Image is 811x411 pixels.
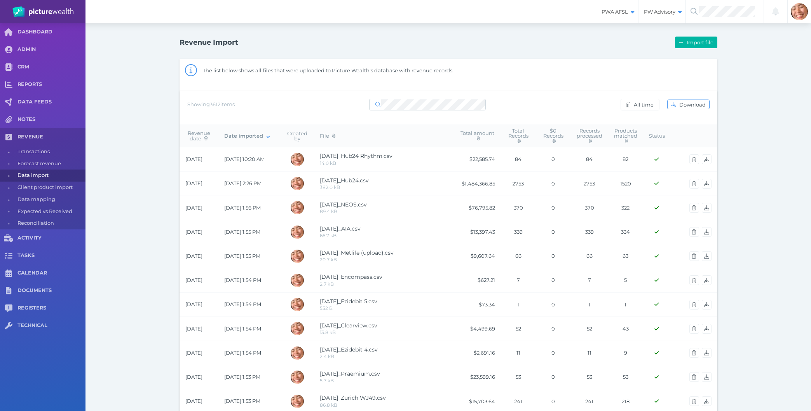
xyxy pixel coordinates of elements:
[291,274,304,287] img: Sabrina Mena
[224,350,261,356] span: [DATE] 1:54 PM
[571,341,608,365] td: 11
[536,317,571,341] td: 0
[702,154,712,164] button: Download import
[536,292,571,317] td: 0
[501,196,536,220] td: 370
[689,179,699,189] button: Delete import
[702,179,712,189] button: Download import
[614,128,637,144] span: Products matched
[17,99,85,105] span: DATA FEEDS
[320,257,337,262] span: 20.7 kB
[571,365,608,389] td: 53
[454,196,501,220] td: $76,795.82
[501,268,536,292] td: 7
[571,147,608,171] td: 84
[536,244,571,268] td: 0
[185,205,202,211] span: [DATE]
[320,394,386,401] span: [DATE]_Zurich WJ49.csv
[17,206,83,218] span: Expected vs Received
[224,133,270,139] span: Date imported
[320,160,336,166] span: 14.0 kB
[17,81,85,88] span: REPORTS
[454,341,501,365] td: $2,691.16
[454,244,501,268] td: $9,607.64
[678,101,709,108] span: Download
[224,180,262,186] span: [DATE] 2:26 PM
[17,116,85,123] span: NOTES
[320,233,337,238] span: 66.7 kB
[320,281,334,287] span: 2.7 kB
[536,220,571,244] td: 0
[608,317,643,341] td: 43
[702,324,712,334] button: Download import
[320,152,392,159] span: [DATE]_Hub24 Rhythm.csv
[536,341,571,365] td: 0
[291,371,304,384] img: Sabrina Mena
[689,372,699,382] button: Delete import
[224,374,260,380] span: [DATE] 1:53 PM
[543,128,563,144] span: $0 Records
[188,130,210,141] span: Revenue date
[702,348,712,358] button: Download import
[596,9,638,15] span: PWA AFSL
[17,158,83,170] span: Forecast revenue
[536,196,571,220] td: 0
[536,171,571,196] td: 0
[224,398,260,404] span: [DATE] 1:53 PM
[291,153,304,166] img: Sabrina Mena
[224,253,260,259] span: [DATE] 1:55 PM
[17,29,85,35] span: DASHBOARD
[320,177,369,184] span: [DATE]_Hub24.csv
[320,329,336,335] span: 13.8 kB
[185,229,202,235] span: [DATE]
[320,298,377,305] span: [DATE]_Ezidebit 5.csv
[12,6,73,17] img: PW
[320,353,334,359] span: 2.4 kB
[608,220,643,244] td: 334
[454,147,501,171] td: $22,585.74
[608,147,643,171] td: 82
[571,171,608,196] td: 2753
[17,194,83,206] span: Data mapping
[621,99,659,110] button: All time
[291,395,304,408] img: Sabrina Mena
[536,268,571,292] td: 0
[571,220,608,244] td: 339
[689,275,699,285] button: Delete import
[501,341,536,365] td: 11
[291,177,304,190] img: Sabrina Mena
[638,9,685,15] span: PW Advisory
[702,227,712,237] button: Download import
[689,251,699,261] button: Delete import
[17,287,85,294] span: DOCUMENTS
[571,317,608,341] td: 52
[291,226,304,239] img: Sabrina Mena
[320,378,334,383] span: 5.7 kB
[291,346,304,360] img: Sabrina Mena
[685,39,717,45] span: Import file
[320,402,337,408] span: 86.8 kB
[689,227,699,237] button: Delete import
[320,133,335,139] span: File
[17,64,85,70] span: CRM
[17,217,83,229] span: Reconciliation
[17,182,83,194] span: Client product import
[536,365,571,389] td: 0
[501,147,536,171] td: 84
[460,130,494,141] span: Total amount
[632,101,657,108] span: All time
[689,203,699,213] button: Delete import
[501,171,536,196] td: 2753
[185,398,202,404] span: [DATE]
[689,348,699,358] button: Delete import
[17,46,85,53] span: ADMIN
[291,250,304,263] img: Sabrina Mena
[571,244,608,268] td: 66
[291,322,304,335] img: Sabrina Mena
[689,300,699,310] button: Delete import
[577,128,602,144] span: Records processed
[675,37,717,48] button: Import file
[501,220,536,244] td: 339
[320,370,380,377] span: [DATE]_Praemium.csv
[185,156,202,162] span: [DATE]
